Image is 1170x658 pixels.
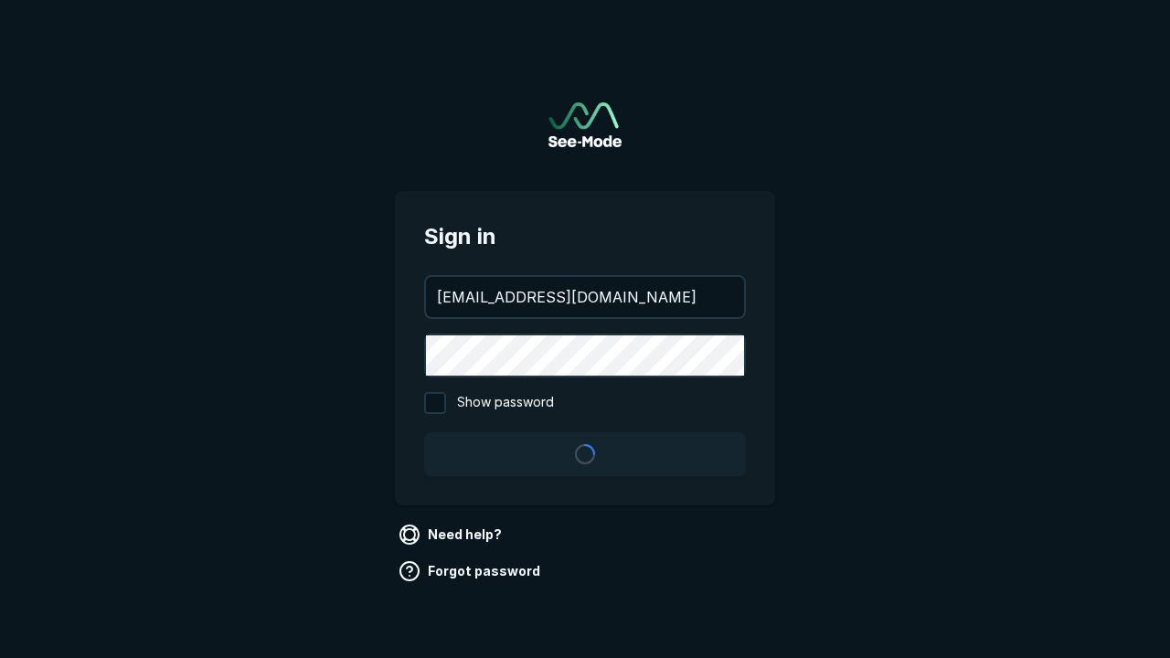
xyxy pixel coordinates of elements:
span: Show password [457,392,554,414]
img: See-Mode Logo [548,102,622,147]
a: Forgot password [395,557,548,586]
a: Need help? [395,520,509,549]
a: Go to sign in [548,102,622,147]
span: Sign in [424,220,746,253]
input: your@email.com [426,277,744,317]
